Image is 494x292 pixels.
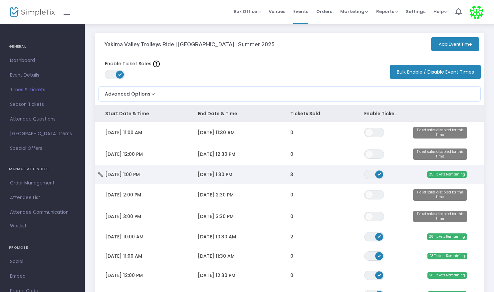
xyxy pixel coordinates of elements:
[378,172,381,176] span: ON
[198,272,235,279] span: [DATE] 12:30 PM
[427,272,467,279] span: 28 Tickets Remaining
[290,213,293,220] span: 0
[198,253,235,259] span: [DATE] 11:30 AM
[378,273,381,277] span: ON
[316,3,332,20] span: Orders
[10,100,75,109] span: Season Tickets
[198,129,235,136] span: [DATE] 11:30 AM
[119,73,122,76] span: ON
[427,253,467,259] span: 28 Tickets Remaining
[105,213,141,220] span: [DATE] 3:00 PM
[95,105,188,122] th: Start Date & Time
[376,8,398,15] span: Reports
[266,273,284,283] button: dismiss
[406,3,425,20] span: Settings
[431,37,479,51] button: Add Event Time
[188,105,280,122] th: End Date & Time
[290,129,293,136] span: 0
[269,3,285,20] span: Venues
[9,40,76,53] h4: GENERAL
[10,179,75,187] span: Order Management
[10,115,75,124] span: Attendee Questions
[290,191,293,198] span: 0
[10,56,75,65] span: Dashboard
[105,41,275,48] h3: Yakima Valley Trolleys Ride | [GEOGRAPHIC_DATA] | Summer 2025
[413,127,467,139] span: Ticket sales disabled for this time
[413,148,467,160] span: Ticket sales disabled for this time
[10,223,27,229] span: Waitlist
[198,191,234,198] span: [DATE] 2:30 PM
[105,233,143,240] span: [DATE] 10:00 AM
[234,8,261,15] span: Box Office
[105,191,141,198] span: [DATE] 2:00 PM
[10,71,75,80] span: Event Details
[105,171,140,178] span: [DATE] 1:00 PM
[198,171,232,178] span: [DATE] 1:30 PM
[427,171,467,178] span: 25 Tickets Remaining
[427,233,467,240] span: 26 Tickets Remaining
[153,61,160,67] img: question-mark
[198,233,236,240] span: [DATE] 10:30 AM
[9,162,76,176] h4: MANAGE ATTENDEES
[105,129,142,136] span: [DATE] 11:00 AM
[99,87,156,98] button: Advanced Options
[198,151,235,157] span: [DATE] 12:30 PM
[10,257,75,266] span: Social
[10,208,75,217] span: Attendee Communication
[9,241,76,254] h4: PROMOTE
[340,8,368,15] span: Marketing
[290,151,293,157] span: 0
[10,144,75,153] span: Special Offers
[290,253,293,259] span: 0
[105,60,160,67] label: Enable Ticket Sales
[10,130,75,138] span: [GEOGRAPHIC_DATA] Items
[293,3,308,20] span: Events
[10,193,75,202] span: Attendee List
[10,272,75,281] span: Embed
[413,189,467,201] span: Ticket sales disabled for this time
[10,86,75,94] span: Times & Tickets
[354,105,410,122] th: Enable Ticket Sales
[105,151,143,157] span: [DATE] 12:00 PM
[413,211,467,222] span: Ticket sales disabled for this time
[280,105,354,122] th: Tickets Sold
[105,272,143,279] span: [DATE] 12:00 PM
[433,8,447,15] span: Help
[211,273,262,283] p: Saved Successfully
[378,235,381,238] span: ON
[198,213,234,220] span: [DATE] 3:30 PM
[105,253,142,259] span: [DATE] 11:00 AM
[290,171,293,178] span: 3
[390,65,481,79] button: Bulk Enable / Disable Event Times
[290,233,293,240] span: 2
[378,254,381,257] span: ON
